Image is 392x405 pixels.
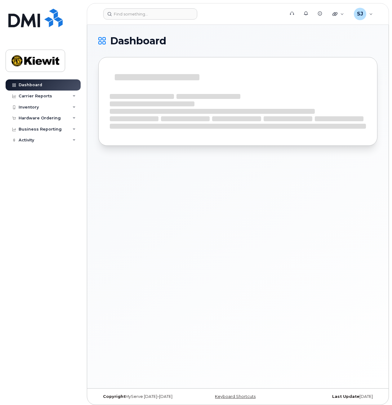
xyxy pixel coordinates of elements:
[103,394,125,399] strong: Copyright
[215,394,256,399] a: Keyboard Shortcuts
[110,36,166,46] span: Dashboard
[284,394,377,399] div: [DATE]
[332,394,359,399] strong: Last Update
[98,394,191,399] div: MyServe [DATE]–[DATE]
